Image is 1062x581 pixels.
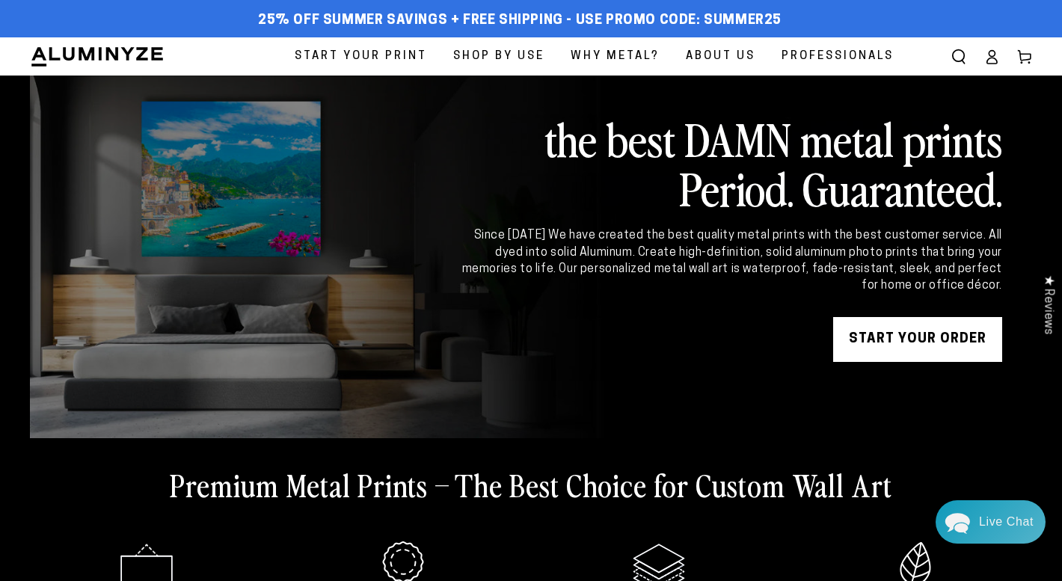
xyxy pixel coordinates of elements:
a: Why Metal? [559,37,671,76]
div: Chat widget toggle [936,500,1046,544]
h2: the best DAMN metal prints Period. Guaranteed. [459,114,1002,212]
a: START YOUR Order [833,317,1002,362]
div: Click to open Judge.me floating reviews tab [1034,263,1062,346]
span: Why Metal? [571,46,660,67]
h2: Premium Metal Prints – The Best Choice for Custom Wall Art [170,465,892,504]
summary: Search our site [942,40,975,73]
span: About Us [686,46,755,67]
a: Shop By Use [442,37,556,76]
a: Professionals [770,37,905,76]
span: Start Your Print [295,46,427,67]
div: Contact Us Directly [979,500,1034,544]
div: Since [DATE] We have created the best quality metal prints with the best customer service. All dy... [459,227,1002,295]
span: Professionals [782,46,894,67]
span: 25% off Summer Savings + Free Shipping - Use Promo Code: SUMMER25 [258,13,782,29]
a: About Us [675,37,767,76]
span: Shop By Use [453,46,544,67]
a: Start Your Print [283,37,438,76]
